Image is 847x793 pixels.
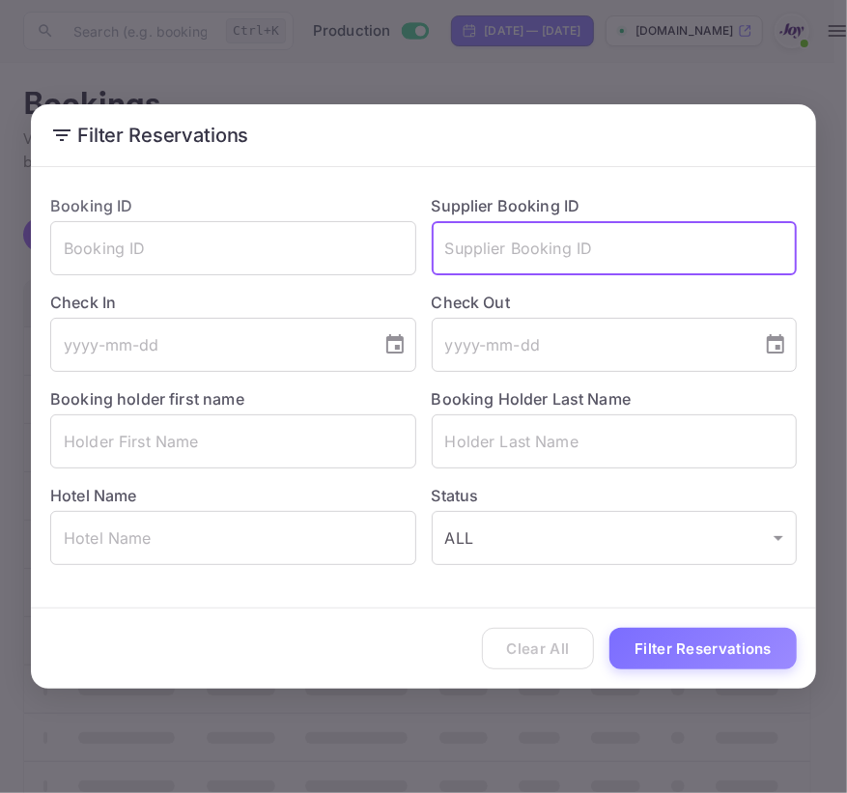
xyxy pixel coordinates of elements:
[50,414,416,468] input: Holder First Name
[432,389,632,409] label: Booking Holder Last Name
[376,326,414,364] button: Choose date
[432,511,798,565] div: ALL
[432,221,798,275] input: Supplier Booking ID
[50,511,416,565] input: Hotel Name
[609,628,797,669] button: Filter Reservations
[432,196,580,215] label: Supplier Booking ID
[432,414,798,468] input: Holder Last Name
[31,104,816,166] h2: Filter Reservations
[50,196,133,215] label: Booking ID
[50,291,416,314] label: Check In
[432,484,798,507] label: Status
[50,221,416,275] input: Booking ID
[432,318,749,372] input: yyyy-mm-dd
[50,389,244,409] label: Booking holder first name
[432,291,798,314] label: Check Out
[50,486,137,505] label: Hotel Name
[756,326,795,364] button: Choose date
[50,318,368,372] input: yyyy-mm-dd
